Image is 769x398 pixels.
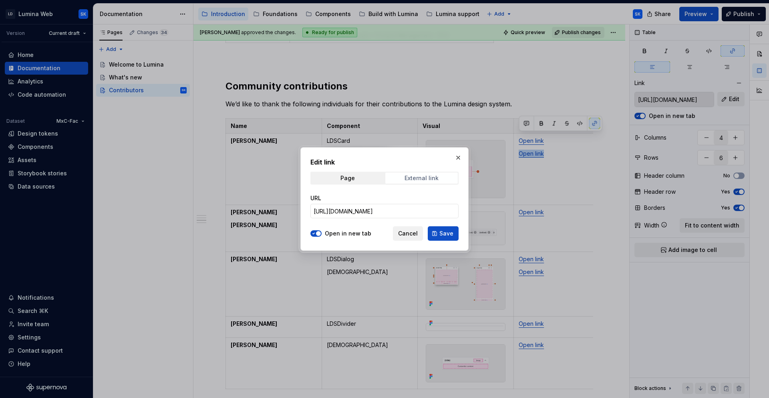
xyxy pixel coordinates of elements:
[428,226,459,241] button: Save
[310,194,321,202] label: URL
[310,204,459,218] input: https://
[405,175,439,181] div: External link
[325,229,371,238] label: Open in new tab
[398,229,418,238] span: Cancel
[310,157,459,167] h2: Edit link
[393,226,423,241] button: Cancel
[340,175,355,181] div: Page
[439,229,453,238] span: Save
